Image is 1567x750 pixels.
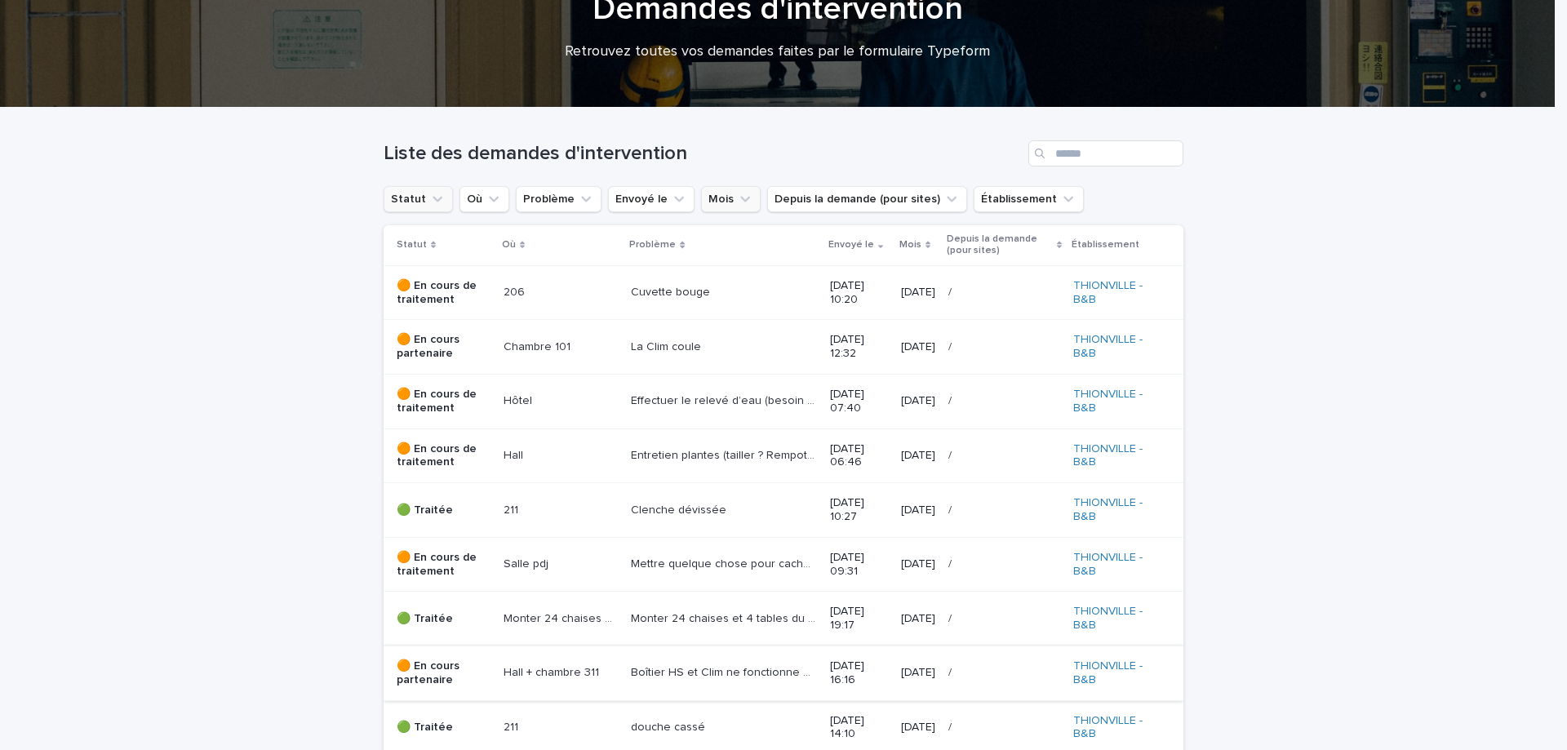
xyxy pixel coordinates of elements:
[901,666,935,680] p: [DATE]
[397,333,491,361] p: 🟠 En cours partenaire
[1028,140,1183,166] input: Search
[901,557,935,571] p: [DATE]
[504,446,526,463] p: Hall
[459,186,509,212] button: Où
[629,236,676,254] p: Problème
[608,186,695,212] button: Envoyé le
[1073,551,1157,579] a: THIONVILLE - B&B
[504,554,552,571] p: Salle pdj
[901,504,935,517] p: [DATE]
[701,186,761,212] button: Mois
[631,717,708,734] p: douche cassé
[451,43,1104,61] p: Retrouvez toutes vos demandes faites par le formulaire Typeform
[947,230,1053,260] p: Depuis la demande (pour sites)
[384,428,1183,483] tr: 🟠 En cours de traitementHallHall Entretien plantes (tailler ? Rempoter ? Tuteur plus grand ?)Entr...
[1073,442,1157,470] a: THIONVILLE - B&B
[631,282,713,300] p: Cuvette bouge
[948,391,955,408] p: /
[830,388,888,415] p: [DATE] 07:40
[397,659,491,687] p: 🟠 En cours partenaire
[384,537,1183,592] tr: 🟠 En cours de traitementSalle pdjSalle pdj Mettre quelque chose pour cacher le dos des banquettes...
[948,282,955,300] p: /
[901,286,935,300] p: [DATE]
[397,442,491,470] p: 🟠 En cours de traitement
[901,721,935,734] p: [DATE]
[384,483,1183,538] tr: 🟢 Traitée211211 Clenche dévisséeClenche dévissée [DATE] 10:27[DATE]// THIONVILLE - B&B
[397,236,427,254] p: Statut
[830,333,888,361] p: [DATE] 12:32
[1073,659,1157,687] a: THIONVILLE - B&B
[504,337,574,354] p: Chambre 101
[516,186,601,212] button: Problème
[901,449,935,463] p: [DATE]
[504,663,602,680] p: Hall + chambre 311
[974,186,1084,212] button: Établissement
[1073,333,1157,361] a: THIONVILLE - B&B
[948,609,955,626] p: /
[830,496,888,524] p: [DATE] 10:27
[1073,279,1157,307] a: THIONVILLE - B&B
[384,374,1183,428] tr: 🟠 En cours de traitementHôtelHôtel Effectuer le relevé d’eau (besoin clef verte)Effectuer le rele...
[384,186,453,212] button: Statut
[631,337,704,354] p: La Clim coule
[1073,605,1157,632] a: THIONVILLE - B&B
[901,340,935,354] p: [DATE]
[830,551,888,579] p: [DATE] 09:31
[828,236,874,254] p: Envoyé le
[397,279,491,307] p: 🟠 En cours de traitement
[504,717,522,734] p: 211
[397,504,491,517] p: 🟢 Traitée
[397,721,491,734] p: 🟢 Traitée
[948,717,955,734] p: /
[397,388,491,415] p: 🟠 En cours de traitement
[502,236,516,254] p: Où
[397,612,491,626] p: 🟢 Traitée
[901,612,935,626] p: [DATE]
[948,446,955,463] p: /
[1072,236,1139,254] p: Établissement
[948,663,955,680] p: /
[830,605,888,632] p: [DATE] 19:17
[504,282,528,300] p: 206
[948,554,955,571] p: /
[631,554,819,571] p: Mettre quelque chose pour cacher le dos des banquettes
[948,500,955,517] p: /
[830,442,888,470] p: [DATE] 06:46
[384,592,1183,646] tr: 🟢 TraitéeMonter 24 chaises et 4 tables du campanile Woippy au [GEOGRAPHIC_DATA]Monter 24 chaises ...
[631,391,819,408] p: Effectuer le relevé d’eau (besoin clef verte)
[384,646,1183,700] tr: 🟠 En cours partenaireHall + chambre 311Hall + chambre 311 Boîtier HS et Clim ne fonctionne pasBoî...
[830,659,888,687] p: [DATE] 16:16
[504,391,535,408] p: Hôtel
[631,609,819,626] p: Monter 24 chaises et 4 tables du campanile de woippy au bb Thionville
[1073,714,1157,742] a: THIONVILLE - B&B
[397,551,491,579] p: 🟠 En cours de traitement
[830,279,888,307] p: [DATE] 10:20
[384,320,1183,375] tr: 🟠 En cours partenaireChambre 101Chambre 101 La Clim couleLa Clim coule [DATE] 12:32[DATE]// THION...
[631,500,730,517] p: Clenche dévissée
[767,186,967,212] button: Depuis la demande (pour sites)
[1073,496,1157,524] a: THIONVILLE - B&B
[901,394,935,408] p: [DATE]
[1073,388,1157,415] a: THIONVILLE - B&B
[948,337,955,354] p: /
[830,714,888,742] p: [DATE] 14:10
[504,500,522,517] p: 211
[631,663,819,680] p: Boîtier HS et Clim ne fonctionne pas
[504,609,622,626] p: Monter 24 chaises et 4 tables du campanile Woippy au B&B Thionville
[899,236,921,254] p: Mois
[384,142,1022,166] h1: Liste des demandes d'intervention
[631,446,819,463] p: Entretien plantes (tailler ? Rempoter ? Tuteur plus grand ?)
[384,265,1183,320] tr: 🟠 En cours de traitement206206 Cuvette bougeCuvette bouge [DATE] 10:20[DATE]// THIONVILLE - B&B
